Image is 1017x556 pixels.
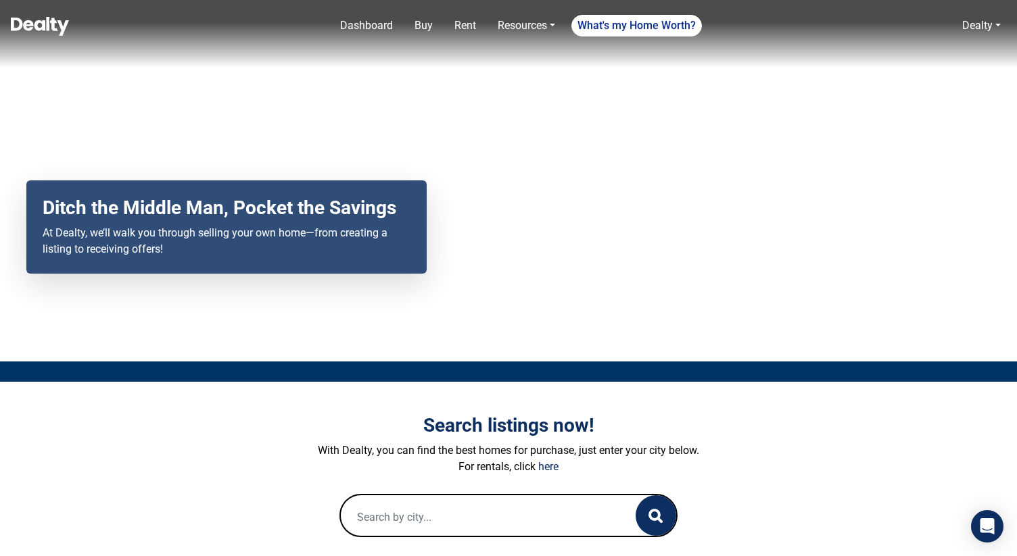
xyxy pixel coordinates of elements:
[492,12,561,39] a: Resources
[43,197,410,220] h2: Ditch the Middle Man, Pocket the Savings
[971,510,1003,542] div: Open Intercom Messenger
[571,15,702,36] a: What's my Home Worth?
[133,459,884,475] p: For rentals, click
[335,12,398,39] a: Dashboard
[11,17,69,36] img: Dealty - Buy, Sell & Rent Homes
[449,12,481,39] a: Rent
[133,414,884,437] h3: Search listings now!
[962,19,993,32] a: Dealty
[133,443,884,459] p: With Dealty, you can find the best homes for purchase, just enter your city below.
[957,12,1006,39] a: Dealty
[43,225,410,257] p: At Dealty, we’ll walk you through selling your own home—from creating a listing to receiving offers!
[538,460,559,473] a: here
[409,12,438,39] a: Buy
[341,495,609,538] input: Search by city...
